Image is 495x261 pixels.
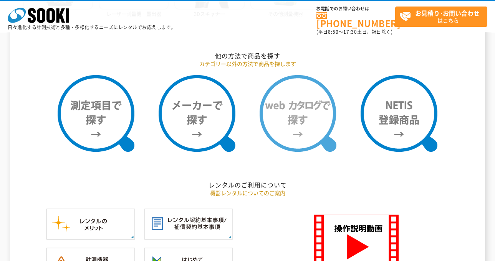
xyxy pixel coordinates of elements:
a: [PHONE_NUMBER] [316,12,395,28]
a: レンタルのメリット [46,232,135,239]
h2: レンタルのご利用について [23,181,472,189]
span: 17:30 [343,28,357,35]
img: メーカーで探す [159,75,235,152]
img: 測定項目で探す [58,75,134,152]
img: NETIS登録商品 [361,75,437,152]
img: webカタログで探す [260,75,336,152]
p: カテゴリー以外の方法で商品を探します [23,60,472,68]
img: レンタル契約基本事項／補償契約基本事項 [144,208,233,240]
img: レンタルのメリット [46,208,135,240]
h2: 他の方法で商品を探す [23,52,472,60]
span: 8:50 [328,28,339,35]
span: はこちら [399,7,487,26]
a: レンタル契約基本事項／補償契約基本事項 [144,232,233,239]
span: (平日 ～ 土日、祝日除く) [316,28,392,35]
a: お見積り･お問い合わせはこちら [395,7,487,27]
p: 機器レンタルについてのご案内 [23,189,472,197]
p: 日々進化する計測技術と多種・多様化するニーズにレンタルでお応えします。 [8,25,176,30]
span: お電話でのお問い合わせは [316,7,395,11]
strong: お見積り･お問い合わせ [415,8,480,18]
